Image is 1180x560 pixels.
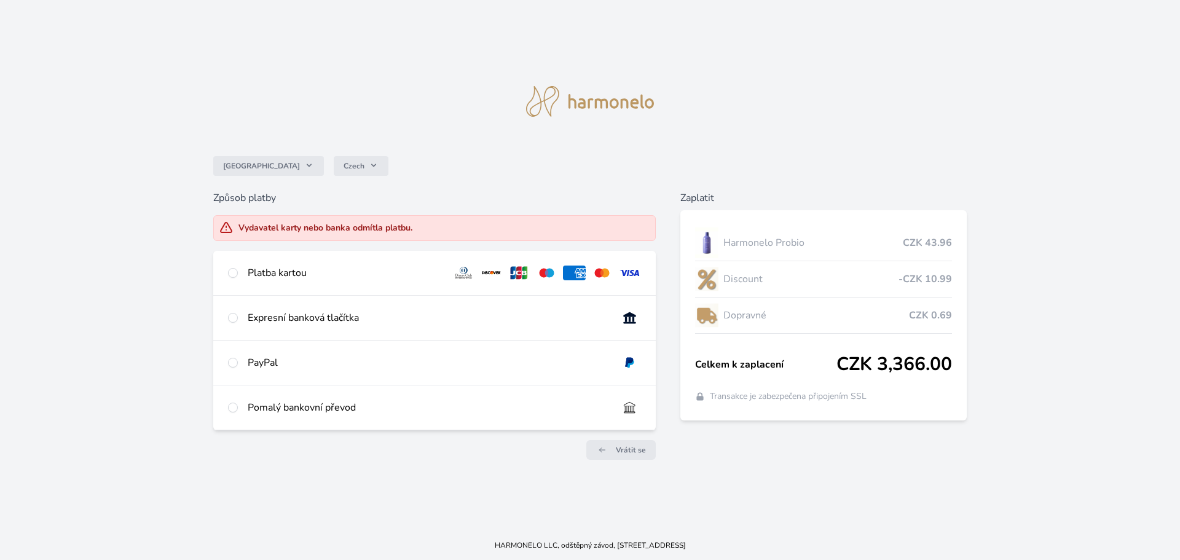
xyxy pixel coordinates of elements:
[618,310,641,325] img: onlineBanking_CZ.svg
[480,266,503,280] img: discover.svg
[344,161,364,171] span: Czech
[526,86,654,117] img: logo.svg
[616,445,646,455] span: Vrátit se
[618,266,641,280] img: visa.svg
[223,161,300,171] span: [GEOGRAPHIC_DATA]
[710,390,867,403] span: Transakce je zabezpečena připojením SSL
[723,272,899,286] span: Discount
[334,156,388,176] button: Czech
[680,191,967,205] h6: Zaplatit
[535,266,558,280] img: maestro.svg
[723,308,910,323] span: Dopravné
[586,440,656,460] a: Vrátit se
[563,266,586,280] img: amex.svg
[213,156,324,176] button: [GEOGRAPHIC_DATA]
[909,308,952,323] span: CZK 0.69
[899,272,952,286] span: -CZK 10.99
[238,222,412,234] div: Vydavatel karty nebo banka odmítla platbu.
[695,227,718,258] img: CLEAN_PROBIO_se_stinem_x-lo.jpg
[213,191,656,205] h6: Způsob platby
[248,355,608,370] div: PayPal
[695,300,718,331] img: delivery-lo.png
[508,266,530,280] img: jcb.svg
[618,400,641,415] img: bankTransfer_IBAN.svg
[903,235,952,250] span: CZK 43.96
[452,266,475,280] img: diners.svg
[248,310,608,325] div: Expresní banková tlačítka
[836,353,952,376] span: CZK 3,366.00
[591,266,613,280] img: mc.svg
[723,235,903,250] span: Harmonelo Probio
[618,355,641,370] img: paypal.svg
[695,357,837,372] span: Celkem k zaplacení
[248,400,608,415] div: Pomalý bankovní převod
[248,266,443,280] div: Platba kartou
[695,264,718,294] img: discount-lo.png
